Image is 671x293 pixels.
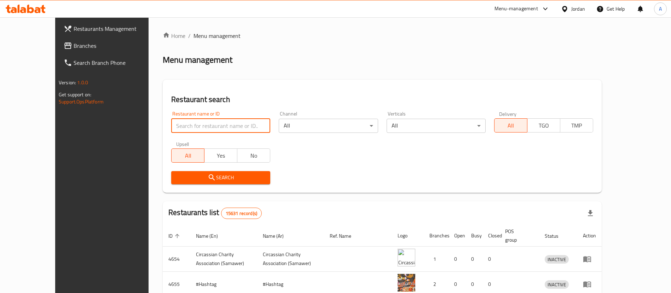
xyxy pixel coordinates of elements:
li: / [188,32,191,40]
label: Delivery [499,111,517,116]
span: Menu management [193,32,241,40]
span: ID [168,232,182,240]
span: Name (Ar) [263,232,293,240]
td: 0 [449,247,465,272]
div: Jordan [571,5,585,13]
span: All [174,151,202,161]
th: Busy [465,225,482,247]
td: 4654 [163,247,190,272]
span: All [497,120,525,131]
button: Yes [204,148,237,163]
a: Restaurants Management [58,20,167,37]
input: Search for restaurant name or ID.. [171,119,270,133]
td: 0 [482,247,499,272]
td: ​Circassian ​Charity ​Association​ (Samawer) [190,247,257,272]
div: Menu-management [494,5,538,13]
div: All [387,119,486,133]
span: Search Branch Phone [74,58,162,67]
span: Ref. Name [330,232,360,240]
span: Restaurants Management [74,24,162,33]
th: Branches [424,225,449,247]
a: Home [163,32,185,40]
span: INACTIVE [545,281,569,289]
a: Branches [58,37,167,54]
span: Yes [207,151,235,161]
th: Closed [482,225,499,247]
th: Action [577,225,602,247]
button: All [171,148,204,163]
span: 15631 record(s) [221,210,261,217]
th: Open [449,225,465,247]
button: Search [171,171,270,184]
span: Name (En) [196,232,227,240]
button: TGO [527,118,560,133]
button: TMP [560,118,593,133]
div: Menu [583,280,596,288]
span: Get support on: [59,90,91,99]
img: ​Circassian ​Charity ​Association​ (Samawer) [398,249,415,266]
h2: Menu management [163,54,232,66]
span: TGO [530,120,557,131]
img: #Hashtag [398,274,415,292]
td: ​Circassian ​Charity ​Association​ (Samawer) [257,247,324,272]
th: Logo [392,225,424,247]
button: All [494,118,527,133]
span: Branches [74,41,162,50]
span: POS group [505,227,531,244]
span: A [659,5,662,13]
span: Search [177,173,265,182]
a: Search Branch Phone [58,54,167,71]
span: INACTIVE [545,255,569,264]
nav: breadcrumb [163,32,602,40]
span: No [240,151,267,161]
div: Export file [582,205,599,222]
button: No [237,148,270,163]
a: Support.OpsPlatform [59,97,104,106]
span: TMP [563,120,590,131]
td: 1 [424,247,449,272]
span: Version: [59,78,76,87]
td: 0 [465,247,482,272]
div: Total records count [221,208,262,219]
h2: Restaurants list [168,207,262,219]
div: Menu [583,255,596,263]
label: Upsell [176,141,189,146]
div: All [279,119,378,133]
span: 1.0.0 [77,78,88,87]
span: Status [545,232,568,240]
h2: Restaurant search [171,94,593,105]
